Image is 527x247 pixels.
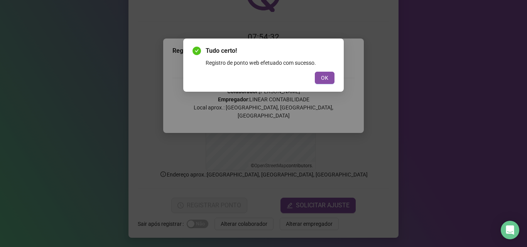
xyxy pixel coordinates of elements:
[193,47,201,55] span: check-circle
[321,74,328,82] span: OK
[206,59,334,67] div: Registro de ponto web efetuado com sucesso.
[501,221,519,239] div: Open Intercom Messenger
[206,46,334,55] span: Tudo certo!
[315,72,334,84] button: OK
